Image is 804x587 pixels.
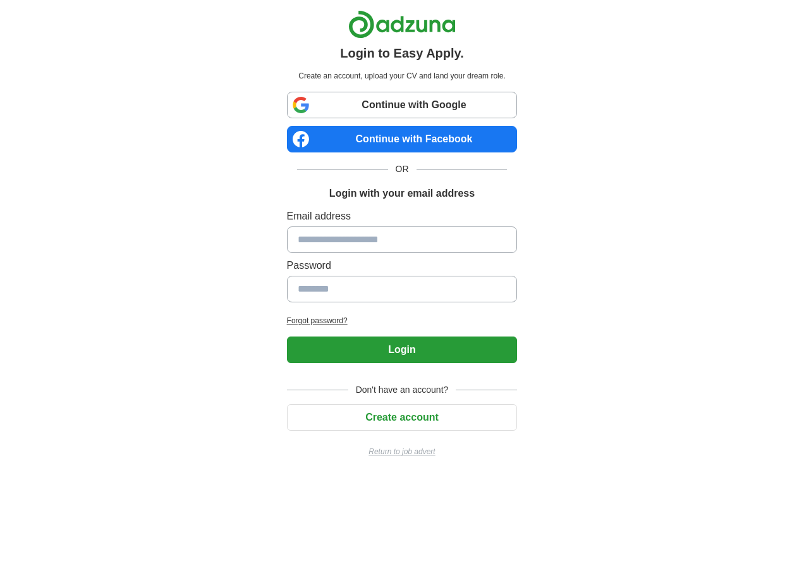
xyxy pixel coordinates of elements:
h1: Login with your email address [329,186,475,201]
a: Return to job advert [287,446,518,457]
label: Password [287,258,518,273]
h1: Login to Easy Apply. [340,44,464,63]
label: Email address [287,209,518,224]
a: Continue with Google [287,92,518,118]
a: Forgot password? [287,315,518,326]
a: Create account [287,412,518,423]
span: Don't have an account? [348,383,456,397]
button: Login [287,337,518,363]
p: Create an account, upload your CV and land your dream role. [289,70,515,82]
span: OR [388,163,417,176]
button: Create account [287,404,518,431]
img: Adzuna logo [348,10,456,39]
a: Continue with Facebook [287,126,518,152]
